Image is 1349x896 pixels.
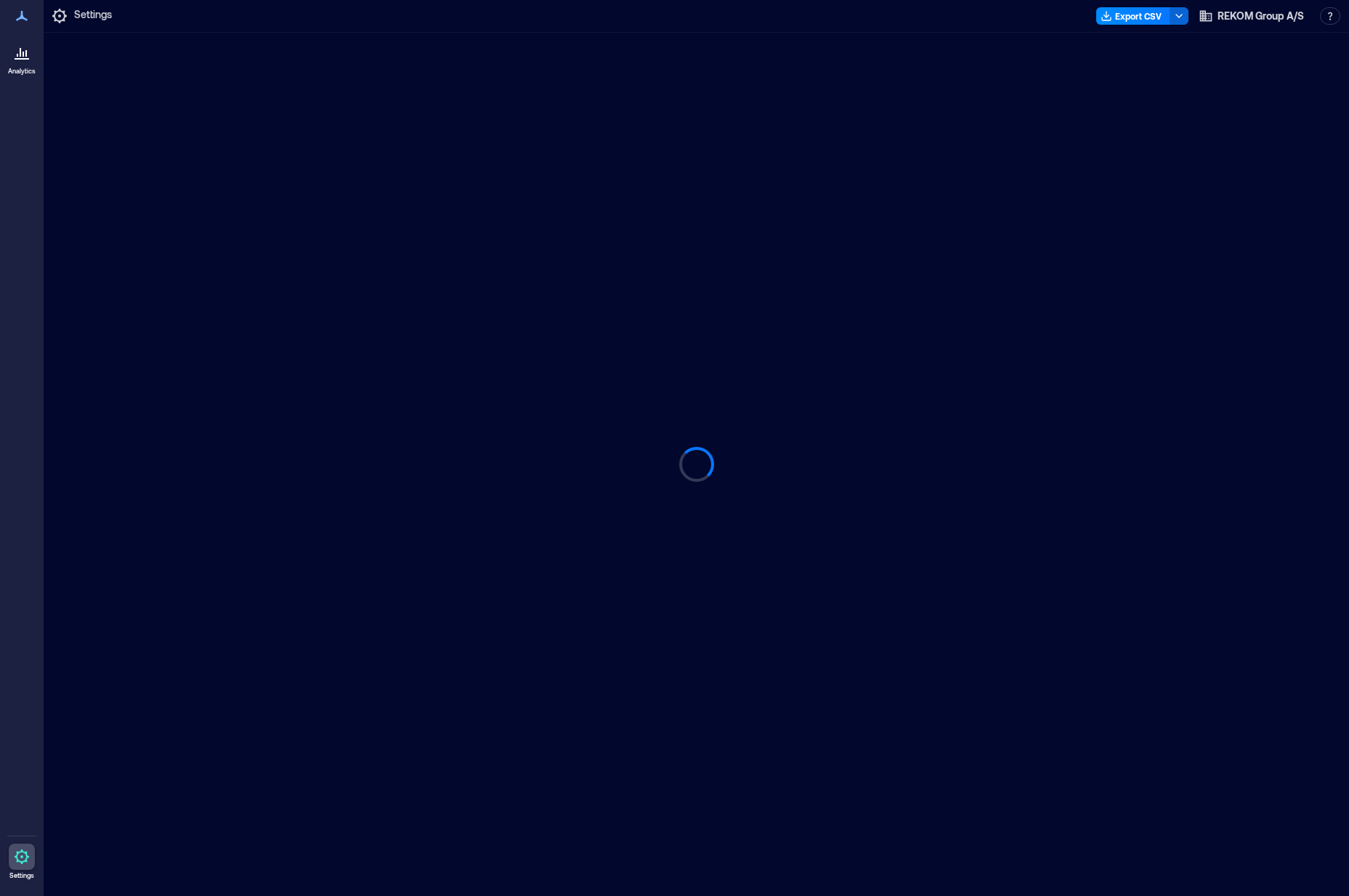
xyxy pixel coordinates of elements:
[1218,9,1304,23] span: REKOM Group A/S
[8,67,36,76] p: Analytics
[74,7,112,25] p: Settings
[4,839,39,884] a: Settings
[9,871,34,880] p: Settings
[4,35,40,80] a: Analytics
[1194,4,1308,28] button: REKOM Group A/S
[1096,7,1170,25] button: Export CSV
